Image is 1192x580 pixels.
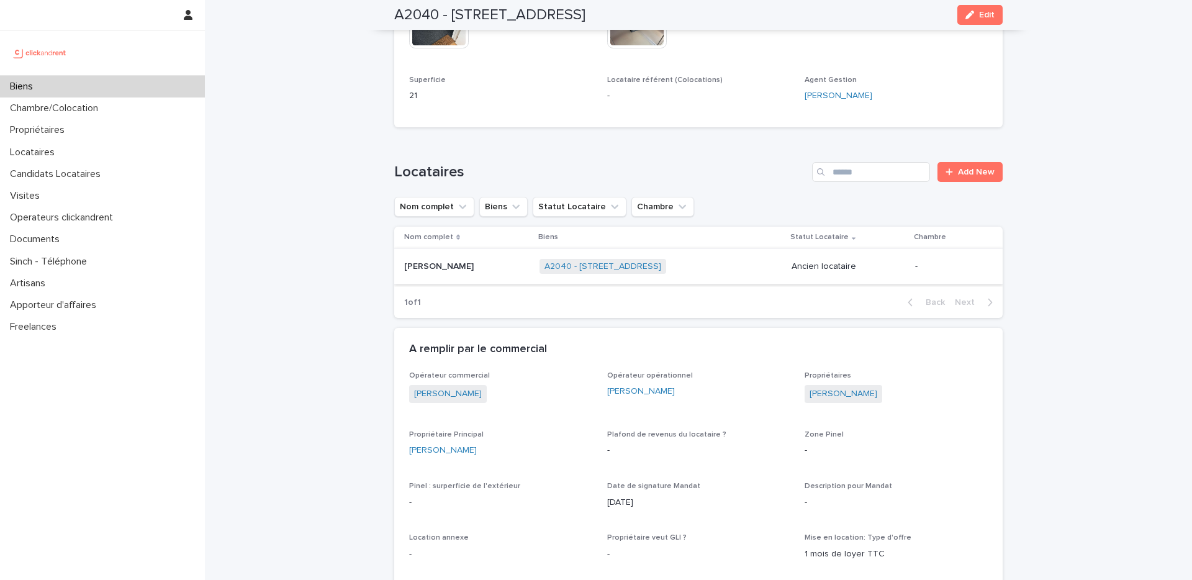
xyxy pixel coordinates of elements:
[607,372,693,379] span: Opérateur opérationnel
[533,197,626,217] button: Statut Locataire
[805,534,911,541] span: Mise en location: Type d'offre
[409,76,446,84] span: Superficie
[805,496,988,509] p: -
[958,168,995,176] span: Add New
[607,483,700,490] span: Date de signature Mandat
[10,40,70,65] img: UCB0brd3T0yccxBKYDjQ
[5,321,66,333] p: Freelances
[409,89,592,102] p: 21
[5,81,43,93] p: Biens
[607,385,675,398] a: [PERSON_NAME]
[812,162,930,182] input: Search
[538,230,558,244] p: Biens
[414,387,482,401] a: [PERSON_NAME]
[409,372,490,379] span: Opérateur commercial
[810,387,877,401] a: [PERSON_NAME]
[898,297,950,308] button: Back
[409,548,592,561] p: -
[404,259,476,272] p: [PERSON_NAME]
[607,548,790,561] p: -
[914,230,946,244] p: Chambre
[790,230,849,244] p: Statut Locataire
[955,298,982,307] span: Next
[409,534,469,541] span: Location annexe
[5,299,106,311] p: Apporteur d'affaires
[915,261,983,272] p: -
[607,89,790,102] p: -
[5,212,123,224] p: Operateurs clickandrent
[918,298,945,307] span: Back
[394,197,474,217] button: Nom complet
[394,288,431,318] p: 1 of 1
[950,297,1003,308] button: Next
[5,168,111,180] p: Candidats Locataires
[805,372,851,379] span: Propriétaires
[937,162,1003,182] a: Add New
[5,102,108,114] p: Chambre/Colocation
[607,496,790,509] p: [DATE]
[5,190,50,202] p: Visites
[394,163,807,181] h1: Locataires
[805,89,872,102] a: [PERSON_NAME]
[631,197,694,217] button: Chambre
[607,431,726,438] span: Plafond de revenus du locataire ?
[409,343,547,356] h2: A remplir par le commercial
[394,248,1003,284] tr: [PERSON_NAME][PERSON_NAME] A2040 - [STREET_ADDRESS] Ancien locataire-
[805,431,844,438] span: Zone Pinel
[409,431,484,438] span: Propriétaire Principal
[805,483,892,490] span: Description pour Mandat
[409,483,520,490] span: Pinel : surperficie de l'extérieur
[5,278,55,289] p: Artisans
[805,444,988,457] p: -
[805,76,857,84] span: Agent Gestion
[544,261,661,272] a: A2040 - [STREET_ADDRESS]
[394,6,585,24] h2: A2040 - [STREET_ADDRESS]
[607,444,790,457] p: -
[409,444,477,457] a: [PERSON_NAME]
[607,76,723,84] span: Locataire référent (Colocations)
[404,230,453,244] p: Nom complet
[5,147,65,158] p: Locataires
[5,124,74,136] p: Propriétaires
[979,11,995,19] span: Edit
[5,256,97,268] p: Sinch - Téléphone
[479,197,528,217] button: Biens
[792,261,905,272] p: Ancien locataire
[409,496,592,509] p: -
[805,548,988,561] p: 1 mois de loyer TTC
[957,5,1003,25] button: Edit
[5,233,70,245] p: Documents
[607,534,687,541] span: Propriétaire veut GLI ?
